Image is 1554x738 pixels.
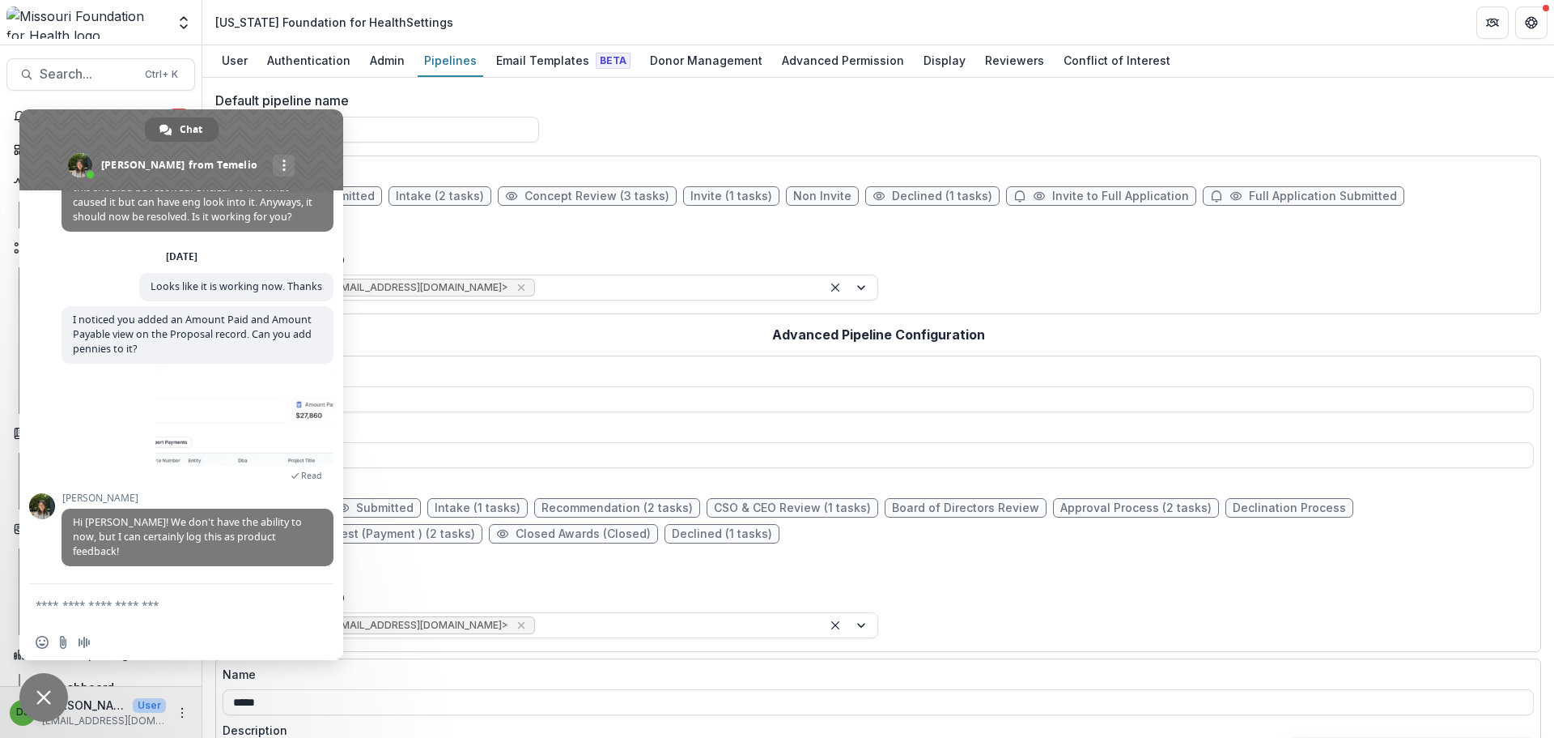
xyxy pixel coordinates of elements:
[513,617,529,633] div: Remove Wendy Rohrbach <wrohrbach@mffh.org>
[19,673,68,722] a: Close chat
[215,49,254,72] div: User
[78,636,91,649] span: Audio message
[6,516,195,542] button: Open Contacts
[215,91,1531,110] label: Default pipeline name
[42,714,166,728] p: [EMAIL_ADDRESS][DOMAIN_NAME]
[826,616,845,635] div: Clear selected options
[6,642,195,668] button: Open Data & Reporting
[714,501,871,515] span: CSO & CEO Review (1 tasks)
[317,190,375,203] span: Submitted
[917,45,972,77] a: Display
[209,11,460,34] nav: breadcrumb
[643,49,769,72] div: Donor Management
[40,66,135,82] span: Search...
[16,707,30,718] div: Deena Lauver Scotti
[172,6,195,39] button: Open entity switcher
[36,636,49,649] span: Insert an emoji
[261,49,357,72] div: Authentication
[490,49,637,72] div: Email Templates
[6,104,195,130] button: Notifications27
[223,666,256,683] p: Name
[172,703,192,723] button: More
[1060,501,1212,515] span: Approval Process (2 tasks)
[396,190,484,203] span: Intake (2 tasks)
[435,501,520,515] span: Intake (1 tasks)
[166,252,197,262] div: [DATE]
[145,117,219,142] a: Chat
[363,49,411,72] div: Admin
[690,190,772,203] span: Invite (1 tasks)
[242,620,508,631] span: [PERSON_NAME] <[EMAIL_ADDRESS][DOMAIN_NAME]>
[230,527,475,541] span: Disbursement Request (Payment ) (2 tasks)
[52,679,182,696] div: Dashboard
[826,278,845,297] div: Clear selected options
[6,6,166,39] img: Missouri Foundation for Health logo
[775,45,911,77] a: Advanced Permission
[6,58,195,91] button: Search...
[42,697,126,714] p: [PERSON_NAME]
[301,470,322,481] span: Read
[892,501,1039,515] span: Board of Directors Review
[513,279,529,296] div: Remove Wendy Rohrbach <wrohrbach@mffh.org>
[261,45,357,77] a: Authentication
[62,493,333,504] span: [PERSON_NAME]
[26,674,195,701] a: Dashboard
[142,66,181,83] div: Ctrl + K
[223,419,1524,436] label: Description
[1233,501,1346,515] span: Declination Process
[596,53,631,69] span: Beta
[516,527,651,541] span: Closed Awards (Closed)
[775,49,911,72] div: Advanced Permission
[223,475,1534,492] p: Stages
[242,282,508,293] span: [PERSON_NAME] <[EMAIL_ADDRESS][DOMAIN_NAME]>
[215,14,453,31] div: [US_STATE] Foundation for Health Settings
[917,49,972,72] div: Display
[524,190,669,203] span: Concept Review (3 tasks)
[418,45,483,77] a: Pipelines
[6,136,195,163] a: Dashboard
[73,515,302,558] span: Hi [PERSON_NAME]! We don't have the ability to now, but I can certainly log this as product feedb...
[1476,6,1509,39] button: Partners
[151,279,322,293] span: Looks like it is working now. Thanks
[180,117,202,142] span: Chat
[643,45,769,77] a: Donor Management
[6,169,195,195] button: Open Activity
[6,235,195,261] button: Open Workflows
[772,327,985,343] h2: Advanced Pipeline Configuration
[1515,6,1548,39] button: Get Help
[979,49,1051,72] div: Reviewers
[223,163,1534,180] p: Stages
[133,698,166,713] p: User
[215,45,254,77] a: User
[1052,190,1189,203] span: Invite to Full Application
[672,527,772,541] span: Declined (1 tasks)
[793,190,851,203] span: Non Invite
[979,45,1051,77] a: Reviewers
[1249,190,1397,203] span: Full Application Submitted
[36,584,295,625] textarea: Compose your message...
[6,420,195,446] button: Open Documents
[363,45,411,77] a: Admin
[1057,49,1177,72] div: Conflict of Interest
[418,49,483,72] div: Pipelines
[356,501,414,515] span: Submitted
[1057,45,1177,77] a: Conflict of Interest
[73,313,312,356] span: I noticed you added an Amount Paid and Amount Payable view on the Proposal record. Can you add pe...
[490,45,637,77] a: Email Templates Beta
[169,109,189,125] span: 27
[57,636,70,649] span: Send a file
[892,190,992,203] span: Declined (1 tasks)
[541,501,693,515] span: Recommendation (2 tasks)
